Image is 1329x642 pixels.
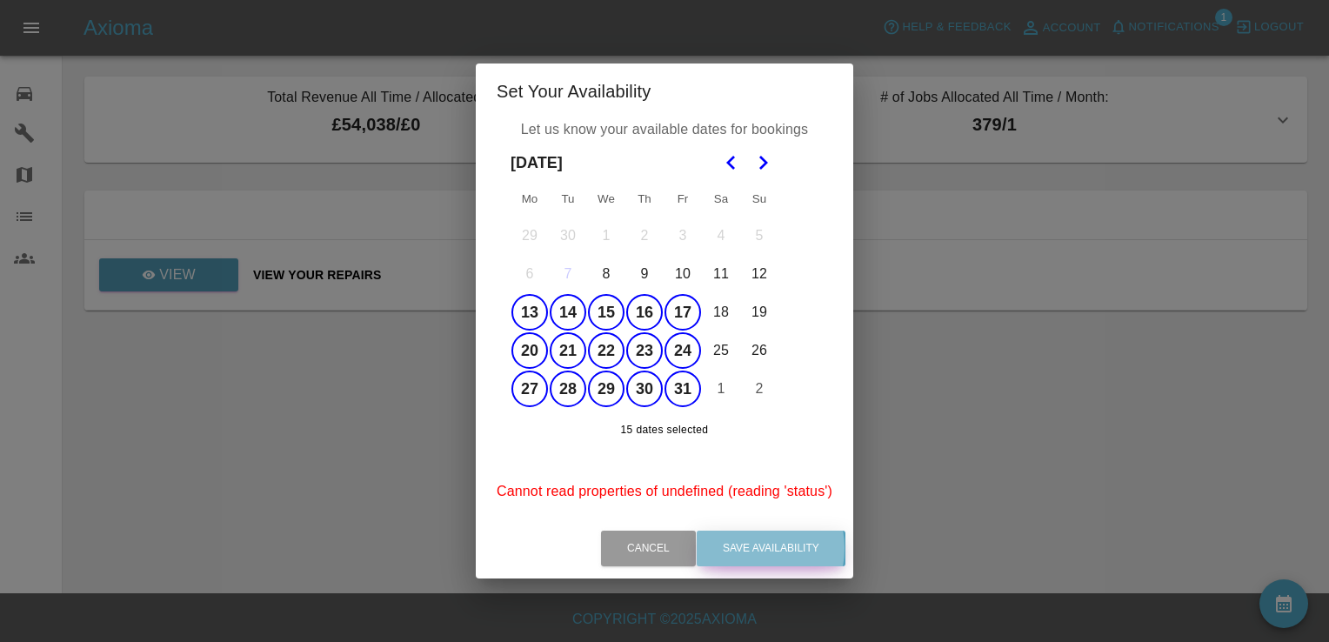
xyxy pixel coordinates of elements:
[476,64,853,119] h2: Set Your Availability
[703,256,739,292] button: Saturday, October 11th, 2025
[741,332,778,369] button: Sunday, October 26th, 2025
[549,182,587,217] th: Tuesday
[497,119,832,140] p: Let us know your available dates for bookings
[588,256,624,292] button: Wednesday, October 8th, 2025
[511,144,563,182] span: [DATE]
[664,217,701,254] button: Friday, October 3rd, 2025
[626,294,663,331] button: Thursday, October 16th, 2025, selected
[511,294,548,331] button: Monday, October 13th, 2025, selected
[741,294,778,331] button: Sunday, October 19th, 2025
[550,256,586,292] button: Today, Tuesday, October 7th, 2025
[626,256,663,292] button: Thursday, October 9th, 2025
[587,182,625,217] th: Wednesday
[703,371,739,407] button: Saturday, November 1st, 2025
[550,294,586,331] button: Tuesday, October 14th, 2025, selected
[664,294,701,331] button: Friday, October 17th, 2025, selected
[664,371,701,407] button: Friday, October 31st, 2025, selected
[497,481,832,502] p: Cannot read properties of undefined (reading 'status')
[550,371,586,407] button: Tuesday, October 28th, 2025, selected
[703,294,739,331] button: Saturday, October 18th, 2025
[601,531,696,566] button: Cancel
[664,182,702,217] th: Friday
[550,332,586,369] button: Tuesday, October 21st, 2025, selected
[741,256,778,292] button: Sunday, October 12th, 2025
[626,371,663,407] button: Thursday, October 30th, 2025, selected
[511,371,548,407] button: Monday, October 27th, 2025, selected
[511,422,818,439] span: 15 dates selected
[702,182,740,217] th: Saturday
[716,147,747,178] button: Go to the Previous Month
[625,182,664,217] th: Thursday
[511,256,548,292] button: Monday, October 6th, 2025
[703,217,739,254] button: Saturday, October 4th, 2025
[703,332,739,369] button: Saturday, October 25th, 2025
[626,332,663,369] button: Thursday, October 23rd, 2025, selected
[588,294,624,331] button: Wednesday, October 15th, 2025, selected
[511,182,549,217] th: Monday
[550,217,586,254] button: Tuesday, September 30th, 2025
[741,371,778,407] button: Sunday, November 2nd, 2025
[664,332,701,369] button: Friday, October 24th, 2025, selected
[747,147,778,178] button: Go to the Next Month
[588,217,624,254] button: Wednesday, October 1st, 2025
[511,217,548,254] button: Monday, September 29th, 2025
[626,217,663,254] button: Thursday, October 2nd, 2025
[511,332,548,369] button: Monday, October 20th, 2025, selected
[588,371,624,407] button: Wednesday, October 29th, 2025, selected
[511,182,778,408] table: October 2025
[664,256,701,292] button: Friday, October 10th, 2025
[588,332,624,369] button: Wednesday, October 22nd, 2025, selected
[697,531,845,566] button: Save Availability
[741,217,778,254] button: Sunday, October 5th, 2025
[740,182,778,217] th: Sunday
